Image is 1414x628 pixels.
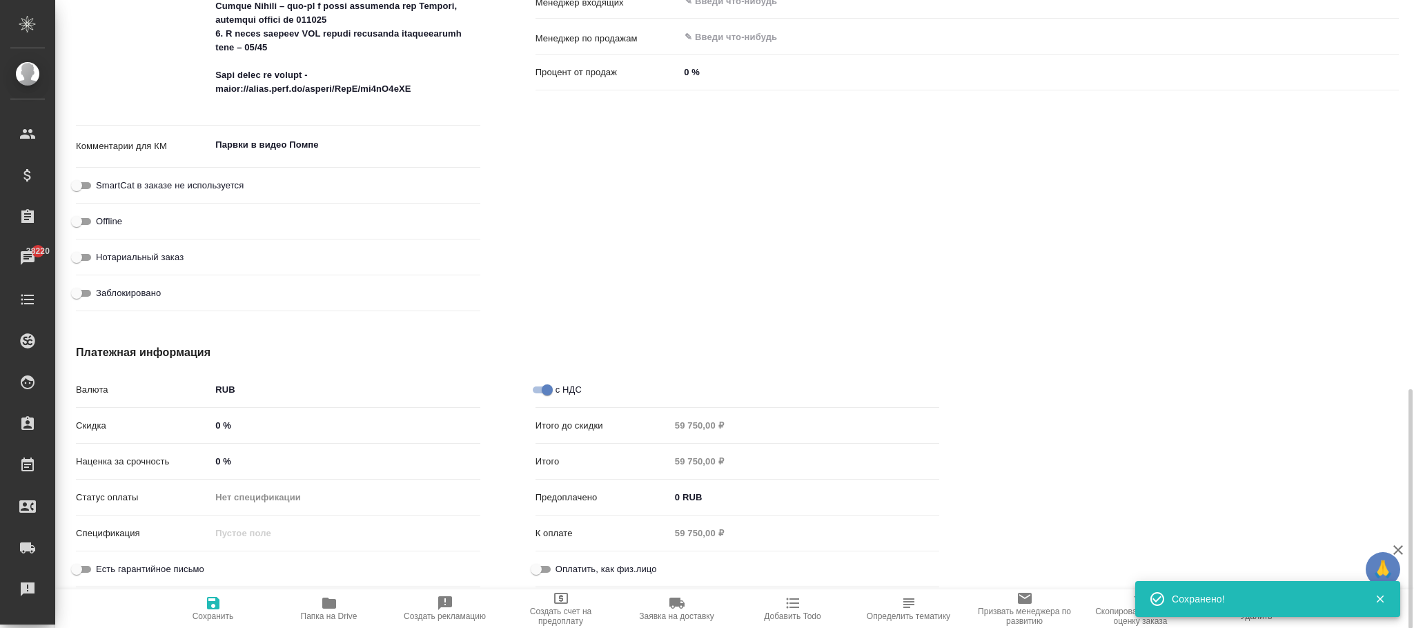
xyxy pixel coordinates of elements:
[536,66,680,79] p: Процент от продаж
[670,487,939,507] input: ✎ Введи что-нибудь
[96,286,161,300] span: Заблокировано
[867,611,950,621] span: Определить тематику
[619,589,735,628] button: Заявка на доставку
[155,589,271,628] button: Сохранить
[967,589,1083,628] button: Призвать менеджера по развитию
[536,491,670,504] p: Предоплачено
[96,179,244,193] span: SmartCat в заказе не используется
[404,611,486,621] span: Создать рекламацию
[536,419,670,433] p: Итого до скидки
[639,611,714,621] span: Заявка на доставку
[76,455,210,469] p: Наценка за срочность
[1391,36,1394,39] button: Open
[210,523,480,543] input: Пустое поле
[271,589,387,628] button: Папка на Drive
[670,415,939,435] input: Пустое поле
[764,611,821,621] span: Добавить Todo
[670,523,939,543] input: Пустое поле
[536,527,670,540] p: К оплате
[76,527,210,540] p: Спецификация
[735,589,851,628] button: Добавить Todo
[301,611,357,621] span: Папка на Drive
[1091,607,1190,626] span: Скопировать ссылку на оценку заказа
[1366,593,1394,605] button: Закрыть
[210,133,480,157] textarea: Парвки в видео Помпе
[76,344,939,361] h4: Платежная информация
[76,419,210,433] p: Скидка
[556,562,657,576] span: Оплатить, как физ.лицо
[210,486,480,509] div: Нет спецификации
[96,215,122,228] span: Offline
[1371,555,1395,584] span: 🙏
[1366,552,1400,587] button: 🙏
[96,562,204,576] span: Есть гарантийное письмо
[511,607,611,626] span: Создать счет на предоплату
[96,251,184,264] span: Нотариальный заказ
[556,383,582,397] span: с НДС
[76,139,210,153] p: Комментарии для КМ
[975,607,1074,626] span: Призвать менеджера по развитию
[387,589,503,628] button: Создать рекламацию
[18,244,58,258] span: 38220
[503,589,619,628] button: Создать счет на предоплату
[1083,589,1199,628] button: Скопировать ссылку на оценку заказа
[210,451,480,471] input: ✎ Введи что-нибудь
[1172,592,1354,606] div: Сохранено!
[210,378,480,402] div: RUB
[76,491,210,504] p: Статус оплаты
[3,241,52,275] a: 38220
[536,455,670,469] p: Итого
[851,589,967,628] button: Определить тематику
[193,611,234,621] span: Сохранить
[210,415,480,435] input: ✎ Введи что-нибудь
[536,32,680,46] p: Менеджер по продажам
[679,62,1399,82] input: ✎ Введи что-нибудь
[76,383,210,397] p: Валюта
[670,451,939,471] input: Пустое поле
[683,28,1348,45] input: ✎ Введи что-нибудь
